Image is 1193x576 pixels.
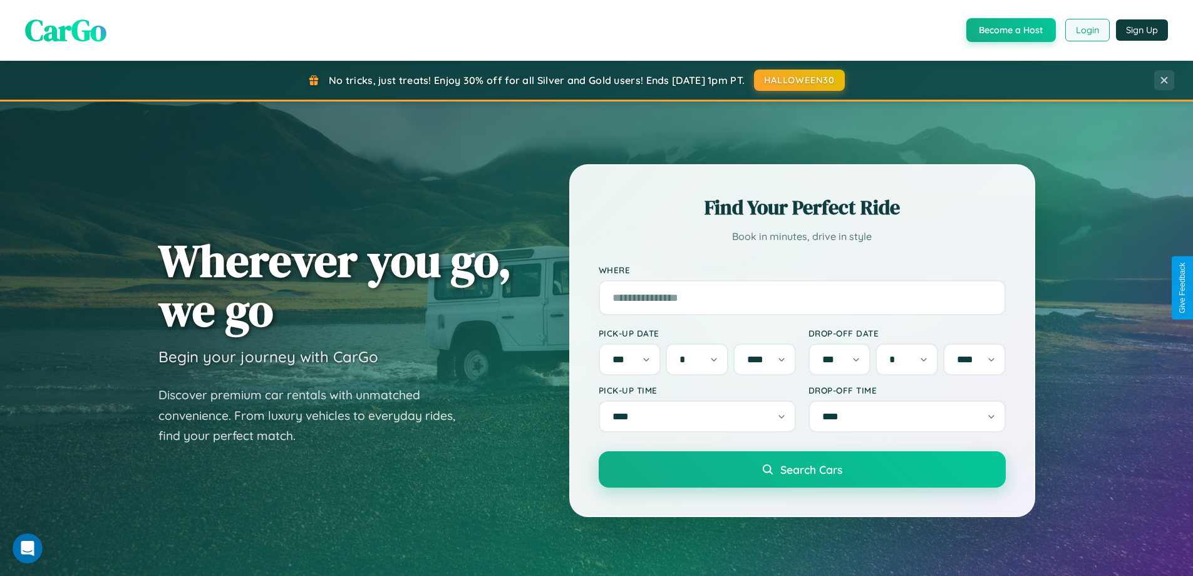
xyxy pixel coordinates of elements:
[966,18,1056,42] button: Become a Host
[780,463,842,476] span: Search Cars
[158,236,512,335] h1: Wherever you go, we go
[599,328,796,338] label: Pick-up Date
[13,533,43,563] iframe: Intercom live chat
[1178,263,1187,313] div: Give Feedback
[754,70,845,91] button: HALLOWEEN30
[599,451,1006,488] button: Search Cars
[808,385,1006,395] label: Drop-off Time
[599,385,796,395] label: Pick-up Time
[1065,19,1110,41] button: Login
[808,328,1006,338] label: Drop-off Date
[1116,19,1168,41] button: Sign Up
[599,194,1006,221] h2: Find Your Perfect Ride
[599,228,1006,246] p: Book in minutes, drive in style
[158,385,472,446] p: Discover premium car rentals with unmatched convenience. From luxury vehicles to everyday rides, ...
[25,9,106,51] span: CarGo
[329,74,745,86] span: No tricks, just treats! Enjoy 30% off for all Silver and Gold users! Ends [DATE] 1pm PT.
[599,264,1006,275] label: Where
[158,347,378,366] h3: Begin your journey with CarGo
